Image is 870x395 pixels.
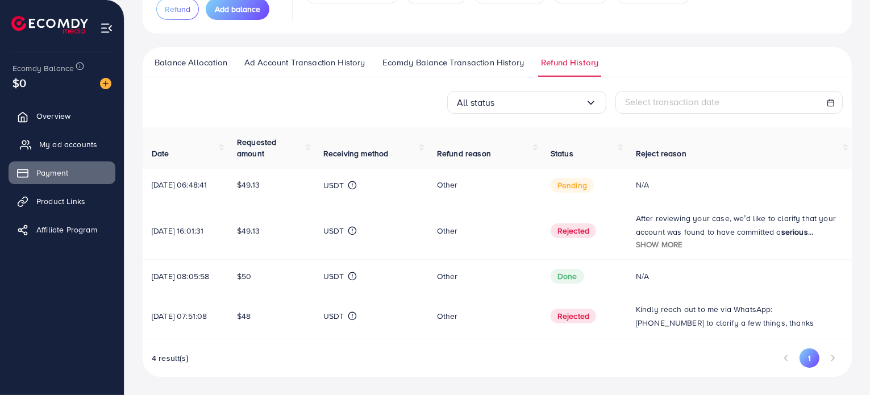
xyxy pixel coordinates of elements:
a: Product Links [9,190,115,213]
span: My ad accounts [39,139,97,150]
span: Refund History [541,56,598,69]
span: Reject reason [636,148,686,159]
span: [DATE] 07:51:08 [152,310,207,322]
span: Done [551,269,584,284]
input: Search for option [495,94,585,111]
iframe: Chat [822,344,861,386]
span: Status [551,148,573,159]
span: [DATE] 16:01:31 [152,225,203,236]
span: $49.13 [237,225,260,236]
span: Show more [636,239,682,250]
p: After reviewing your case, we’d like to clarify that your account was found to have committed a o... [636,211,843,239]
span: Receiving method [323,148,389,159]
span: N/A [636,271,649,282]
span: Ad Account Transaction History [244,56,365,69]
span: Ecomdy Balance [13,63,74,74]
span: N/A [636,179,649,190]
span: Rejected [551,309,596,323]
p: USDT [323,269,344,283]
span: Add balance [215,3,260,15]
span: $49.13 [237,179,260,190]
span: Other [437,310,458,322]
span: [DATE] 08:05:58 [152,271,209,282]
p: USDT [323,309,344,323]
div: Search for option [447,91,606,114]
span: Date [152,148,169,159]
span: Payment [36,167,68,178]
img: menu [100,22,113,35]
span: Rejected [551,223,596,238]
ul: Pagination [776,348,843,368]
span: All status [457,94,495,111]
span: Product Links [36,196,85,207]
span: $0 [13,74,26,91]
span: $50 [237,271,251,282]
img: image [100,78,111,89]
span: Affiliate Program [36,224,97,235]
p: USDT [323,224,344,238]
a: Overview [9,105,115,127]
p: USDT [323,178,344,192]
span: Ecomdy Balance Transaction History [382,56,524,69]
span: Other [437,225,458,236]
span: Refund [165,3,190,15]
span: Other [437,179,458,190]
a: My ad accounts [9,133,115,156]
img: logo [11,16,88,34]
span: pending [551,178,594,193]
span: Select transaction date [625,95,720,108]
a: Payment [9,161,115,184]
span: Refund reason [437,148,491,159]
span: $48 [237,310,251,322]
span: 4 result(s) [152,352,189,364]
button: Go to page 1 [800,348,819,368]
span: Overview [36,110,70,122]
span: Balance Allocation [155,56,227,69]
span: [DATE] 06:48:41 [152,179,207,190]
span: Requested amount [237,136,276,159]
p: Kindly reach out to me via WhatsApp: [PHONE_NUMBER] to clarify a few things, thanks [636,302,843,330]
span: Other [437,271,458,282]
a: Affiliate Program [9,218,115,241]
